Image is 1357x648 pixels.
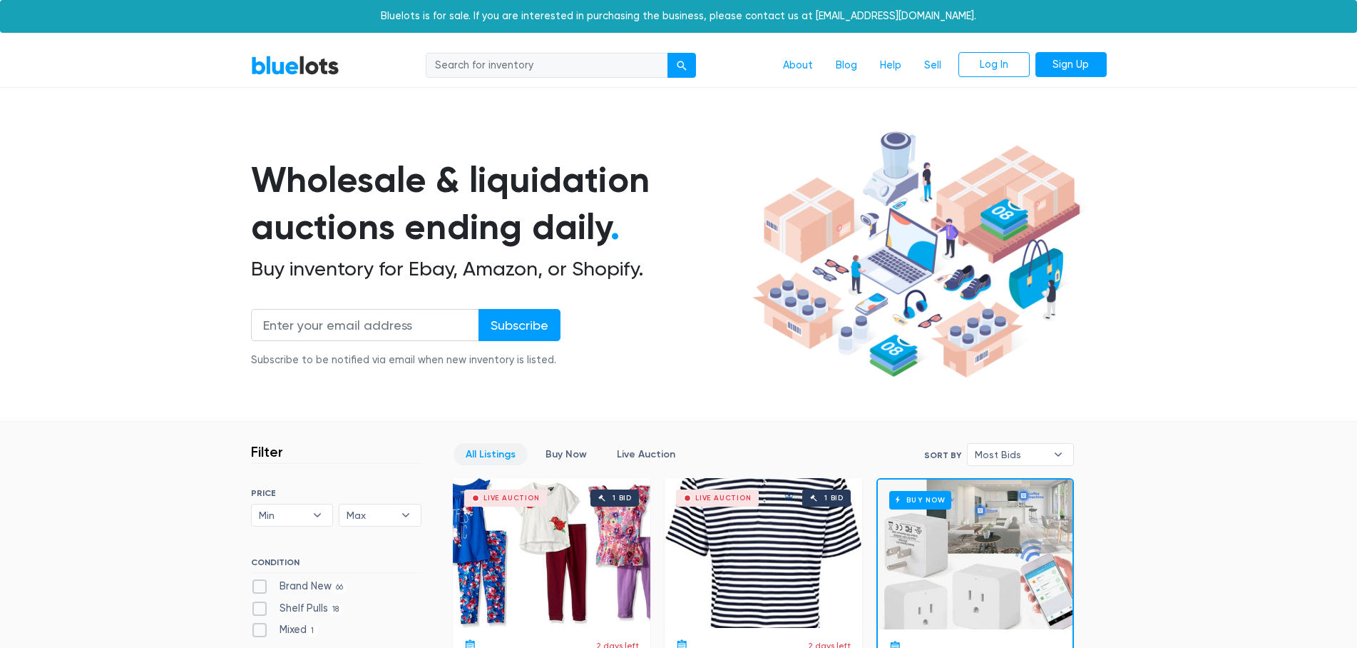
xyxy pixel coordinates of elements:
[924,449,961,462] label: Sort By
[483,495,540,502] div: Live Auction
[772,52,824,79] a: About
[975,444,1046,465] span: Most Bids
[391,505,421,526] b: ▾
[958,52,1030,78] a: Log In
[613,495,632,502] div: 1 bid
[251,55,339,76] a: BlueLots
[251,353,560,368] div: Subscribe to be notified via email when new inventory is listed.
[251,309,479,341] input: Enter your email address
[869,52,913,79] a: Help
[302,505,332,526] b: ▾
[251,601,344,617] label: Shelf Pulls
[695,495,752,502] div: Live Auction
[251,488,421,498] h6: PRICE
[605,443,687,465] a: Live Auction
[347,505,394,526] span: Max
[824,52,869,79] a: Blog
[454,443,528,465] a: All Listings
[1043,444,1073,465] b: ▾
[251,257,747,281] h2: Buy inventory for Ebay, Amazon, or Shopify.
[747,125,1085,385] img: hero-ee84e7d0318cb26816c560f6b4441b76977f77a177738b4e94f68c95b2b83dbb.png
[533,443,599,465] a: Buy Now
[453,478,650,628] a: Live Auction 1 bid
[478,309,560,341] input: Subscribe
[426,53,668,79] input: Search for inventory
[878,480,1072,629] a: Buy Now
[307,626,319,637] span: 1
[251,557,421,573] h6: CONDITION
[259,505,306,526] span: Min
[332,582,348,593] span: 66
[913,52,953,79] a: Sell
[251,579,348,594] label: Brand New
[824,495,844,502] div: 1 bid
[251,622,319,638] label: Mixed
[665,478,862,628] a: Live Auction 1 bid
[889,491,951,509] h6: Buy Now
[1035,52,1107,78] a: Sign Up
[328,604,344,615] span: 18
[610,206,620,248] span: .
[251,443,283,460] h3: Filter
[251,156,747,251] h1: Wholesale & liquidation auctions ending daily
